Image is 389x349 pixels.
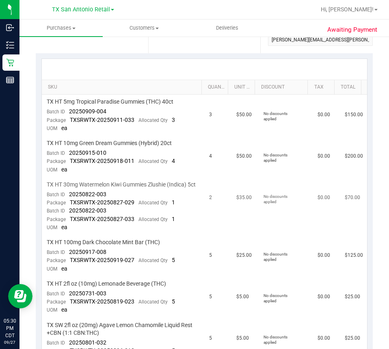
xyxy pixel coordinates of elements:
[345,334,360,342] span: $25.00
[138,258,168,263] span: Allocated Qty
[4,317,16,339] p: 05:30 PM CDT
[47,258,66,263] span: Package
[61,166,67,173] span: ea
[341,84,358,91] a: Total
[314,84,331,91] a: Tax
[70,298,134,305] span: TXSRWTX-20250819-023
[186,20,269,37] a: Deliveries
[209,152,212,160] span: 4
[19,24,103,32] span: Purchases
[70,199,134,206] span: TXSRWTX-20250827-029
[209,334,212,342] span: 5
[156,31,193,37] a: 20250927-002
[103,20,186,37] a: Customers
[61,224,67,230] span: ea
[47,217,66,222] span: Package
[172,216,175,222] span: 1
[318,334,330,342] span: $0.00
[209,251,212,259] span: 5
[61,306,67,313] span: ea
[6,41,14,49] inline-svg: Inventory
[345,111,363,119] span: $150.00
[321,6,374,13] span: Hi, [PERSON_NAME]!
[47,321,200,337] span: TX SW 2fl oz (20mg) Agave Lemon Chamomile Liquid Rest +CBN (1:1 CBN:THC)
[47,98,173,106] span: TX HT 5mg Tropical Paradise Gummies (THC) 40ct
[264,153,287,163] span: No discounts applied
[47,291,65,297] span: Batch ID
[47,238,160,246] span: TX HT 100mg Dark Chocolate Mint Bar (THC)
[19,20,103,37] a: Purchases
[70,216,134,222] span: TXSRWTX-20250827-033
[236,194,252,202] span: $35.00
[6,76,14,84] inline-svg: Reports
[61,125,67,131] span: ea
[47,208,65,214] span: Batch ID
[52,6,110,13] span: TX San Antonio Retail
[47,340,65,346] span: Batch ID
[209,194,212,202] span: 2
[264,293,287,303] span: No discounts applied
[209,293,212,301] span: 5
[138,299,168,305] span: Allocated Qty
[318,251,330,259] span: $0.00
[70,117,134,123] span: TXSRWTX-20250911-033
[47,109,65,115] span: Batch ID
[236,152,252,160] span: $50.00
[47,280,166,288] span: TX HT 2fl oz (10mg) Lemonade Beverage (THC)
[47,167,57,173] span: UOM
[172,199,175,206] span: 1
[47,181,196,189] span: TX HT 30mg Watermelon Kiwi Gummies Zlushie (Indica) 5ct
[138,158,168,164] span: Allocated Qty
[69,191,106,197] span: 20250822-003
[234,84,251,91] a: Unit Price
[47,139,172,147] span: TX HT 10mg Green Dream Gummies (Hybrid) 20ct
[138,217,168,222] span: Allocated Qty
[69,108,106,115] span: 20250909-004
[69,339,106,346] span: 20250801-032
[172,117,175,123] span: 3
[8,284,32,308] iframe: Resource center
[70,158,134,164] span: TXSRWTX-20250918-011
[345,293,360,301] span: $25.00
[209,111,212,119] span: 3
[47,150,65,156] span: Batch ID
[264,111,287,121] span: No discounts applied
[172,158,175,164] span: 4
[69,249,106,255] span: 20250917-008
[69,207,106,214] span: 20250822-003
[205,24,249,32] span: Deliveries
[318,293,330,301] span: $0.00
[47,126,57,131] span: UOM
[6,59,14,67] inline-svg: Retail
[172,257,175,263] span: 5
[69,290,106,297] span: 20250731-003
[318,152,330,160] span: $0.00
[345,194,360,202] span: $70.00
[172,298,175,305] span: 5
[261,84,305,91] a: Discount
[138,200,168,206] span: Allocated Qty
[345,251,363,259] span: $125.00
[236,111,252,119] span: $50.00
[70,257,134,263] span: TXSRWTX-20250919-027
[47,266,57,272] span: UOM
[327,25,377,35] span: Awaiting Payment
[47,200,66,206] span: Package
[61,265,67,272] span: ea
[47,307,57,313] span: UOM
[6,24,14,32] inline-svg: Inbound
[103,24,186,32] span: Customers
[318,194,330,202] span: $0.00
[138,117,168,123] span: Allocated Qty
[47,225,57,230] span: UOM
[345,152,363,160] span: $200.00
[264,194,287,204] span: No discounts applied
[264,335,287,345] span: No discounts applied
[4,339,16,345] p: 09/27
[236,334,249,342] span: $5.00
[48,84,198,91] a: SKU
[264,252,287,262] span: No discounts applied
[318,111,330,119] span: $0.00
[47,249,65,255] span: Batch ID
[47,117,66,123] span: Package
